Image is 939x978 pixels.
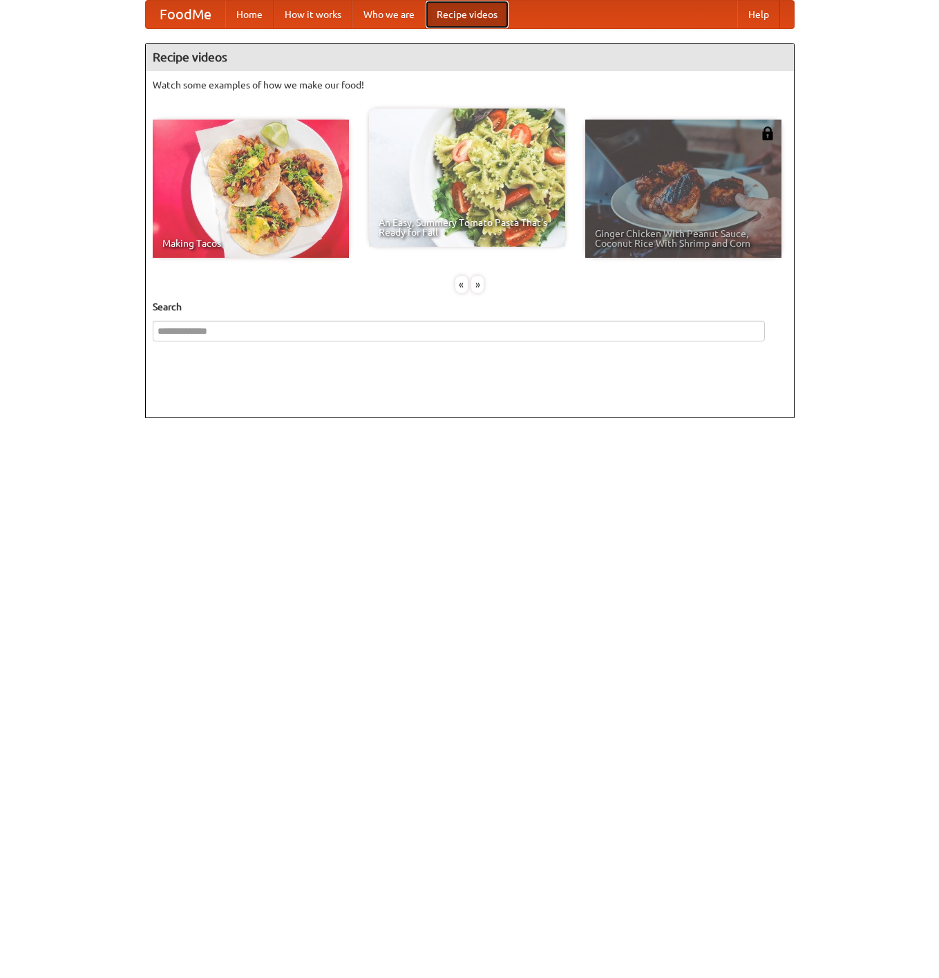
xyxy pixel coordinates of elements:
a: How it works [274,1,352,28]
a: Who we are [352,1,426,28]
img: 483408.png [761,126,775,140]
h4: Recipe videos [146,44,794,71]
span: An Easy, Summery Tomato Pasta That's Ready for Fall [379,218,556,237]
a: An Easy, Summery Tomato Pasta That's Ready for Fall [369,109,565,247]
div: » [471,276,484,293]
a: FoodMe [146,1,225,28]
a: Help [737,1,780,28]
a: Home [225,1,274,28]
a: Recipe videos [426,1,509,28]
p: Watch some examples of how we make our food! [153,78,787,92]
div: « [455,276,468,293]
a: Making Tacos [153,120,349,258]
span: Making Tacos [162,238,339,248]
h5: Search [153,300,787,314]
